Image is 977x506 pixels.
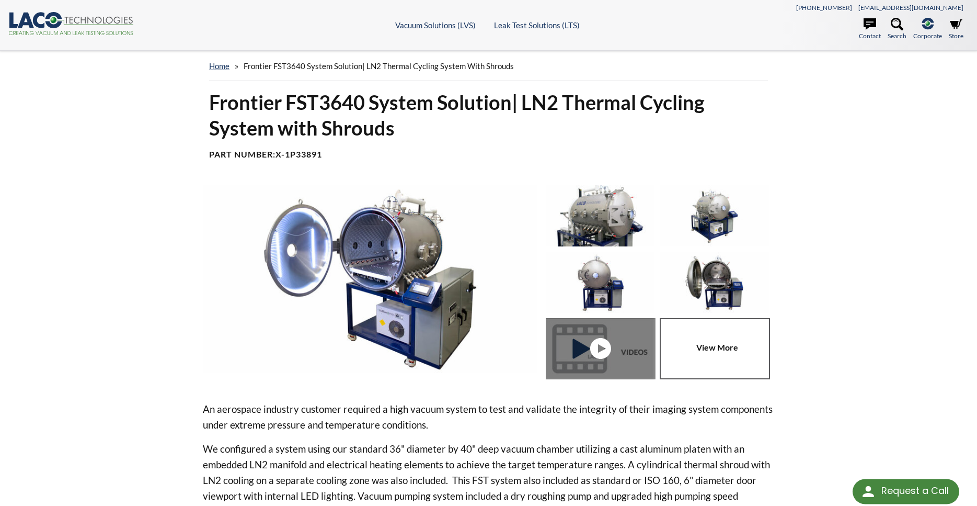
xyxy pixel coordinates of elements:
div: Request a Call [881,479,949,503]
a: Vacuum Solutions (LVS) [395,20,476,30]
div: Request a Call [853,479,959,504]
b: X-1P33891 [275,149,322,159]
a: Thermal Cycling System (TVAC) - Front View [546,318,660,379]
a: Search [888,18,906,41]
a: [PHONE_NUMBER] [796,4,852,12]
span: Frontier FST3640 System Solution| LN2 Thermal Cycling System with Shrouds [244,61,514,71]
h4: Part Number: [209,149,768,160]
a: [EMAIL_ADDRESS][DOMAIN_NAME] [858,4,963,12]
img: Thermal Cycling System (TVAC), front view, door open [660,252,769,313]
img: Thermal Cycling System (TVAC), port view [546,185,655,246]
div: » [209,51,768,81]
img: round button [860,483,877,500]
span: Corporate [913,31,942,41]
img: Thermal Cycling System (TVAC), angled view, door open [203,185,537,373]
a: Store [949,18,963,41]
a: home [209,61,229,71]
img: Thermal Cycling System (TVAC) - Front View [546,252,655,313]
h1: Frontier FST3640 System Solution| LN2 Thermal Cycling System with Shrouds [209,89,768,141]
a: Leak Test Solutions (LTS) [494,20,580,30]
p: An aerospace industry customer required a high vacuum system to test and validate the integrity o... [203,401,774,433]
a: Contact [859,18,881,41]
img: Thermal Cycling System (TVAC) - Isometric View [660,185,769,246]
